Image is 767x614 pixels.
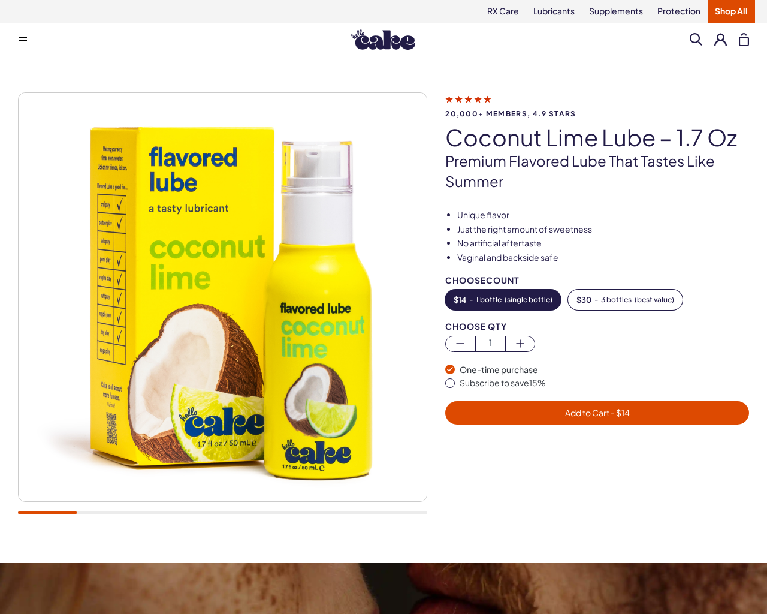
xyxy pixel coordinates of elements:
[568,290,683,310] button: -
[445,125,749,150] h1: Coconut Lime Lube – 1.7 oz
[454,296,466,304] span: $ 14
[576,296,591,304] span: $ 30
[445,110,749,118] span: 20,000+ members, 4.9 stars
[460,364,749,376] div: One-time purchase
[476,336,505,350] span: 1
[565,407,630,418] span: Add to Cart
[445,290,561,310] button: -
[457,224,749,236] li: Just the right amount of sweetness
[445,322,749,331] div: Choose Qty
[445,151,749,191] p: Premium Flavored Lube that tastes like summer
[19,93,427,501] img: Coconut Lime Lube – 1.7 oz
[457,237,749,249] li: No artificial aftertaste
[445,276,749,285] div: Choose Count
[505,296,552,304] span: ( single bottle )
[476,296,502,304] span: 1 bottle
[457,252,749,264] li: Vaginal and backside safe
[351,29,415,50] img: Hello Cake
[635,296,674,304] span: ( best value )
[445,401,749,425] button: Add to Cart - $14
[457,209,749,221] li: Unique flavor
[601,296,632,304] span: 3 bottles
[609,407,630,418] span: - $ 14
[460,377,749,389] div: Subscribe to save 15 %
[445,94,749,118] a: 20,000+ members, 4.9 stars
